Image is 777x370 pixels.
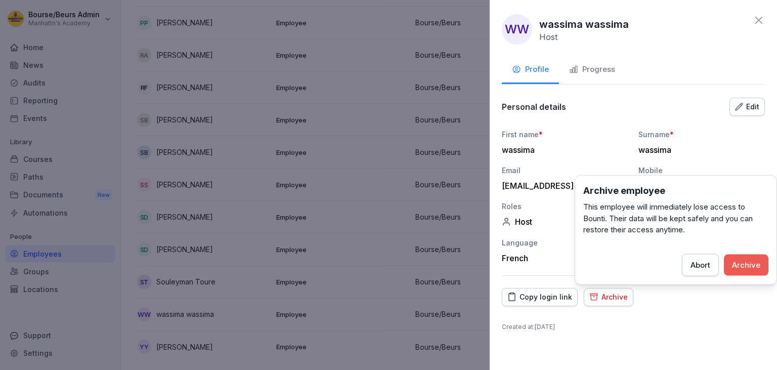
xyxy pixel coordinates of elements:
div: ww [502,14,532,45]
div: wassima [502,145,623,155]
button: Edit [729,98,765,116]
button: Profile [502,57,559,84]
div: Progress [569,64,615,75]
div: Abort [690,259,710,270]
div: Surname [638,129,765,140]
div: Profile [512,64,549,75]
div: Archive [589,292,628,303]
div: Edit [735,101,759,112]
div: French [502,253,628,263]
p: wassima wassima [539,17,629,32]
h3: Archive employee [583,184,768,197]
p: Host [539,32,557,42]
div: Roles [502,201,628,212]
button: Archive [724,254,768,275]
div: First name [502,129,628,140]
div: wassima [638,145,760,155]
p: This employee will immediately lose access to Bounti. Their data will be kept safely and you can ... [583,201,768,236]
div: [EMAIL_ADDRESS][DOMAIN_NAME] [502,181,623,191]
button: Progress [559,57,625,84]
div: Host [502,217,628,227]
div: Language [502,237,628,248]
button: Archive [584,288,633,306]
div: Copy login link [507,292,572,303]
div: Archive [732,259,760,270]
button: Abort [682,254,719,276]
p: Personal details [502,102,566,112]
div: Mobile [638,165,765,176]
button: Copy login link [502,288,578,306]
div: Email [502,165,628,176]
p: Created at : [DATE] [502,322,765,332]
